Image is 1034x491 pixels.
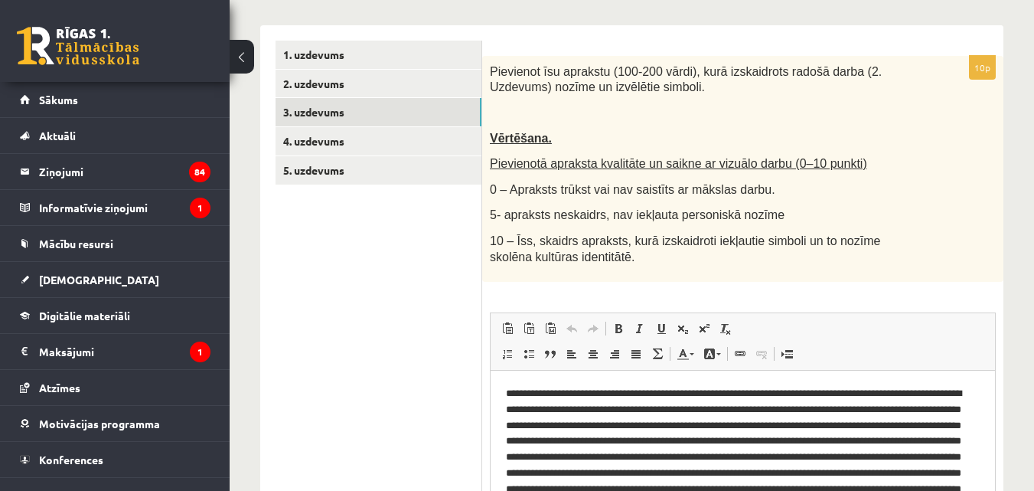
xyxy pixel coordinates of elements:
[608,319,629,339] a: Treknraksts (vadīšanas taustiņš+B)
[629,319,651,339] a: Slīpraksts (vadīšanas taustiņš+I)
[490,208,784,221] span: 5- apraksts neskaidrs, nav iekļauta personiskā nozīme
[20,298,210,333] a: Digitālie materiāli
[39,273,159,286] span: [DEMOGRAPHIC_DATA]
[497,344,518,364] a: Ievietot/noņemt numurētu sarakstu
[490,183,775,196] span: 0 – Apraksts trūkst vai nav saistīts ar mākslas darbu.
[490,132,552,145] span: Vērtēšana.
[647,344,668,364] a: Math
[672,344,699,364] a: Teksta krāsa
[39,129,76,142] span: Aktuāli
[189,162,210,182] i: 84
[729,344,751,364] a: Saite (vadīšanas taustiņš+K)
[20,154,210,189] a: Ziņojumi84
[776,344,798,364] a: Ievietot lapas pārtraukumu drukai
[39,93,78,106] span: Sākums
[715,319,736,339] a: Noņemt stilus
[672,319,693,339] a: Apakšraksts
[39,309,130,322] span: Digitālie materiāli
[39,154,210,189] legend: Ziņojumi
[20,82,210,117] a: Sākums
[693,319,715,339] a: Augšraksts
[190,342,210,362] i: 1
[20,370,210,405] a: Atzīmes
[490,234,880,264] span: 10 – Īss, skaidrs apraksts, kurā izskaidroti iekļautie simboli un to nozīme skolēna kultūras iden...
[518,344,540,364] a: Ievietot/noņemt sarakstu ar aizzīmēm
[20,118,210,153] a: Aktuāli
[276,156,481,185] a: 5. uzdevums
[540,344,561,364] a: Bloka citāts
[39,334,210,369] legend: Maksājumi
[20,226,210,261] a: Mācību resursi
[20,334,210,369] a: Maksājumi1
[276,70,481,98] a: 2. uzdevums
[582,344,604,364] a: Centrēti
[490,157,867,170] span: Pievienotā apraksta kvalitāte un saikne ar vizuālo darbu (0–10 punkti)
[540,319,561,339] a: Ievietot no Worda
[751,344,772,364] a: Atsaistīt
[20,406,210,441] a: Motivācijas programma
[561,344,582,364] a: Izlīdzināt pa kreisi
[604,344,625,364] a: Izlīdzināt pa labi
[39,237,113,250] span: Mācību resursi
[39,190,210,225] legend: Informatīvie ziņojumi
[582,319,604,339] a: Atkārtot (vadīšanas taustiņš+Y)
[39,381,80,394] span: Atzīmes
[20,262,210,297] a: [DEMOGRAPHIC_DATA]
[651,319,672,339] a: Pasvītrojums (vadīšanas taustiņš+U)
[969,55,996,80] p: 10p
[17,27,139,65] a: Rīgas 1. Tālmācības vidusskola
[20,442,210,477] a: Konferences
[15,15,489,159] body: Bagātinātā teksta redaktors, wiswyg-editor-user-answer-47433815986440
[490,65,882,94] span: Pievienot īsu aprakstu (100-200 vārdi), kurā izskaidrots radošā darba (2. Uzdevums) nozīme un izv...
[276,127,481,155] a: 4. uzdevums
[39,453,103,466] span: Konferences
[518,319,540,339] a: Ievietot kā vienkāršu tekstu (vadīšanas taustiņš+pārslēgšanas taustiņš+V)
[625,344,647,364] a: Izlīdzināt malas
[20,190,210,225] a: Informatīvie ziņojumi1
[699,344,726,364] a: Fona krāsa
[497,319,518,339] a: Ielīmēt (vadīšanas taustiņš+V)
[39,417,160,430] span: Motivācijas programma
[190,198,210,218] i: 1
[561,319,582,339] a: Atcelt (vadīšanas taustiņš+Z)
[276,98,481,126] a: 3. uzdevums
[276,41,481,69] a: 1. uzdevums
